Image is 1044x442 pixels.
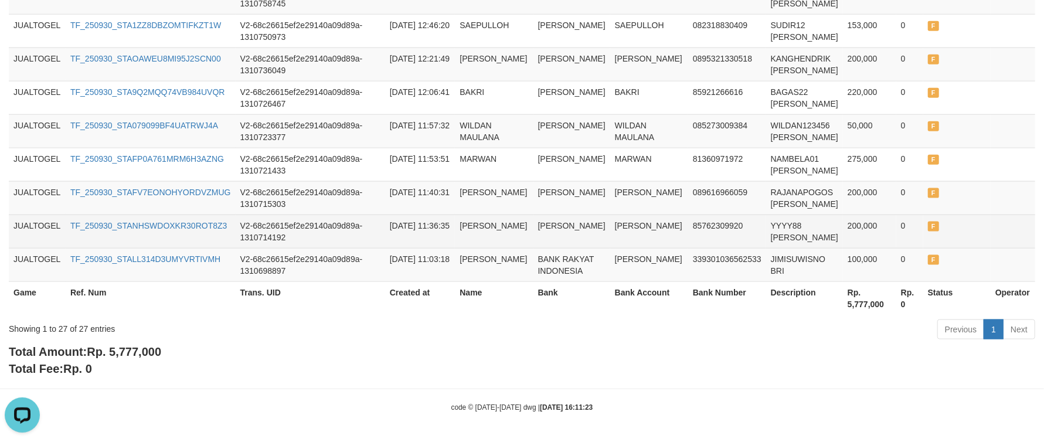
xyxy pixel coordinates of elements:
[928,188,939,198] span: FAILED
[766,47,843,81] td: KANGHENDRIK [PERSON_NAME]
[688,47,766,81] td: 0895321330518
[70,87,225,97] a: TF_250930_STA9Q2MQQ74VB984UVQR
[451,403,593,412] small: code © [DATE]-[DATE] dwg |
[533,215,610,248] td: [PERSON_NAME]
[9,114,66,148] td: JUALTOGEL
[63,362,92,375] span: Rp. 0
[385,215,455,248] td: [DATE] 11:36:35
[896,81,923,114] td: 0
[766,248,843,281] td: JIMISUWISNO BRI
[385,81,455,114] td: [DATE] 12:06:41
[533,148,610,181] td: [PERSON_NAME]
[236,281,385,315] th: Trans. UID
[610,47,688,81] td: [PERSON_NAME]
[236,114,385,148] td: V2-68c26615ef2e29140a09d89a-1310723377
[70,21,221,30] a: TF_250930_STA1ZZ8DBZOMTIFKZT1W
[70,254,220,264] a: TF_250930_STALL314D3UMYVRTIVMH
[610,148,688,181] td: MARWAN
[455,14,533,47] td: SAEPULLOH
[533,181,610,215] td: [PERSON_NAME]
[9,345,161,358] b: Total Amount:
[896,281,923,315] th: Rp. 0
[533,14,610,47] td: [PERSON_NAME]
[9,181,66,215] td: JUALTOGEL
[843,181,896,215] td: 200,000
[87,345,161,358] span: Rp. 5,777,000
[766,148,843,181] td: NAMBELA01 [PERSON_NAME]
[896,148,923,181] td: 0
[385,148,455,181] td: [DATE] 11:53:51
[688,14,766,47] td: 082318830409
[385,248,455,281] td: [DATE] 11:03:18
[9,362,92,375] b: Total Fee:
[70,221,227,230] a: TF_250930_STANHSWDOXKR30ROT8Z3
[70,121,218,130] a: TF_250930_STA079099BF4UATRWJ4A
[610,181,688,215] td: [PERSON_NAME]
[991,281,1035,315] th: Operator
[688,248,766,281] td: 339301036562533
[928,255,939,265] span: FAILED
[455,248,533,281] td: [PERSON_NAME]
[236,248,385,281] td: V2-68c26615ef2e29140a09d89a-1310698897
[236,181,385,215] td: V2-68c26615ef2e29140a09d89a-1310715303
[5,5,40,40] button: Open LiveChat chat widget
[9,148,66,181] td: JUALTOGEL
[688,181,766,215] td: 089616966059
[843,281,896,315] th: Rp. 5,777,000
[896,114,923,148] td: 0
[70,154,224,164] a: TF_250930_STAFP0A761MRM6H3AZNG
[928,55,939,64] span: FAILED
[843,81,896,114] td: 220,000
[843,114,896,148] td: 50,000
[896,181,923,215] td: 0
[928,222,939,232] span: FAILED
[766,215,843,248] td: YYYY88 [PERSON_NAME]
[455,148,533,181] td: MARWAN
[766,114,843,148] td: WILDAN123456 [PERSON_NAME]
[688,148,766,181] td: 81360971972
[385,47,455,81] td: [DATE] 12:21:49
[766,14,843,47] td: SUDIR12 [PERSON_NAME]
[236,47,385,81] td: V2-68c26615ef2e29140a09d89a-1310736049
[9,47,66,81] td: JUALTOGEL
[9,14,66,47] td: JUALTOGEL
[843,14,896,47] td: 153,000
[455,281,533,315] th: Name
[896,47,923,81] td: 0
[688,281,766,315] th: Bank Number
[385,181,455,215] td: [DATE] 11:40:31
[1003,319,1035,339] a: Next
[9,281,66,315] th: Game
[540,403,593,412] strong: [DATE] 16:11:23
[455,81,533,114] td: BAKRI
[610,14,688,47] td: SAEPULLOH
[610,81,688,114] td: BAKRI
[9,248,66,281] td: JUALTOGEL
[937,319,984,339] a: Previous
[610,114,688,148] td: WILDAN MAULANA
[688,81,766,114] td: 85921266616
[66,281,236,315] th: Ref. Num
[928,88,939,98] span: FAILED
[70,54,221,63] a: TF_250930_STAOAWEU8MI95J2SCN00
[385,14,455,47] td: [DATE] 12:46:20
[928,121,939,131] span: FAILED
[236,14,385,47] td: V2-68c26615ef2e29140a09d89a-1310750973
[843,248,896,281] td: 100,000
[533,248,610,281] td: BANK RAKYAT INDONESIA
[688,114,766,148] td: 085273009384
[385,114,455,148] td: [DATE] 11:57:32
[896,14,923,47] td: 0
[533,47,610,81] td: [PERSON_NAME]
[843,47,896,81] td: 200,000
[9,81,66,114] td: JUALTOGEL
[9,318,426,335] div: Showing 1 to 27 of 27 entries
[455,114,533,148] td: WILDAN MAULANA
[70,188,231,197] a: TF_250930_STAFV7EONOHYORDVZMUG
[9,215,66,248] td: JUALTOGEL
[896,215,923,248] td: 0
[533,281,610,315] th: Bank
[236,148,385,181] td: V2-68c26615ef2e29140a09d89a-1310721433
[533,81,610,114] td: [PERSON_NAME]
[455,181,533,215] td: [PERSON_NAME]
